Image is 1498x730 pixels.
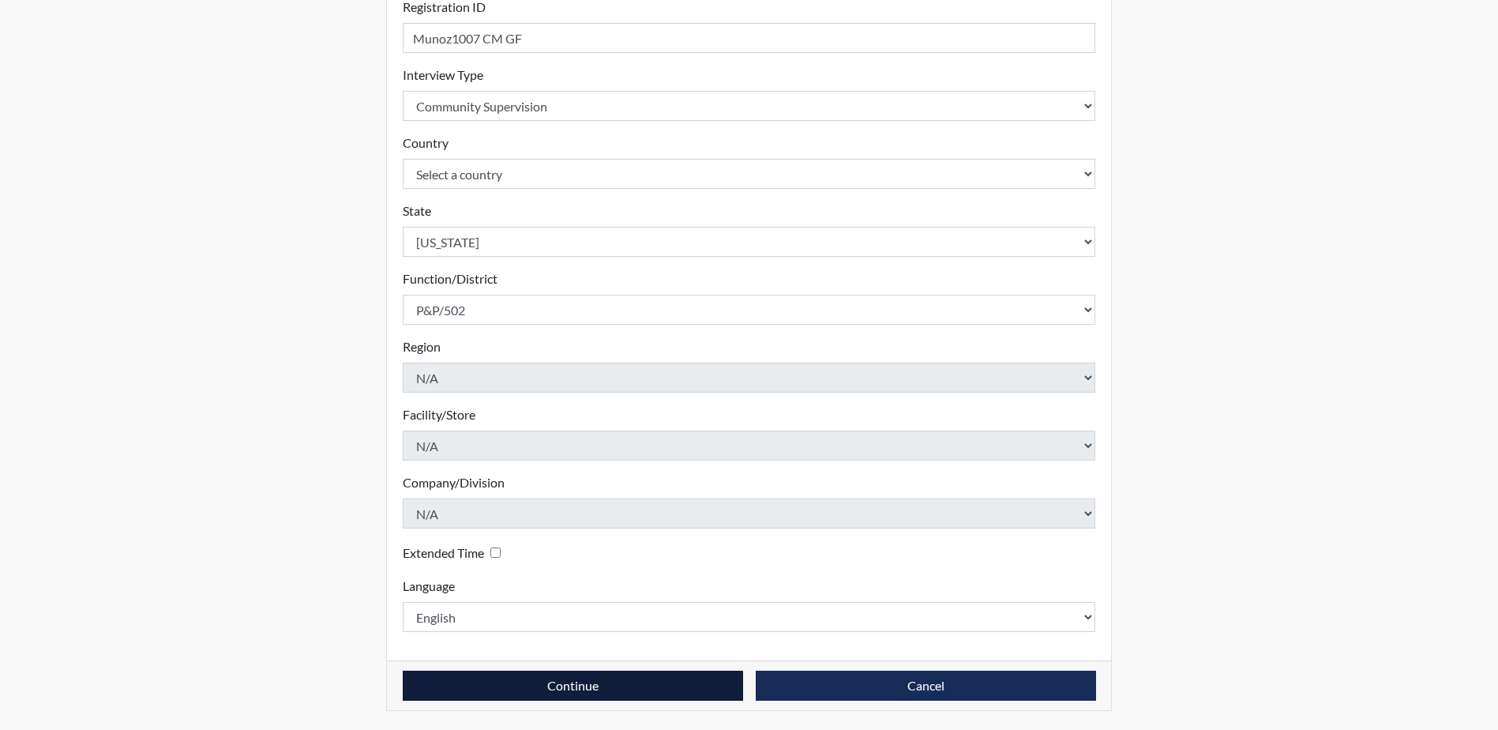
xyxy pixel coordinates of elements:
label: Company/Division [403,473,505,492]
label: Extended Time [403,544,484,563]
label: Function/District [403,269,497,288]
label: Region [403,337,441,356]
label: Country [403,134,449,152]
label: Facility/Store [403,405,475,424]
label: Interview Type [403,66,483,85]
label: State [403,201,431,220]
label: Language [403,577,455,596]
button: Continue [403,671,743,701]
input: Insert a Registration ID, which needs to be a unique alphanumeric value for each interviewee [403,23,1096,53]
button: Cancel [756,671,1096,701]
div: Checking this box will provide the interviewee with an accomodation of extra time to answer each ... [403,541,507,564]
